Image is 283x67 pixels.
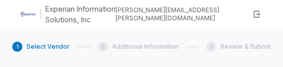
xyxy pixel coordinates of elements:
[12,42,22,52] div: 1
[26,43,70,51] span: Select Vendor
[45,4,116,25] h1: Experian Information Solutions, Inc
[220,43,271,51] span: Review & Submit
[98,42,108,52] div: 2
[206,42,216,52] div: 3
[116,6,246,22] div: [PERSON_NAME][EMAIL_ADDRESS][PERSON_NAME][DOMAIN_NAME]
[112,43,179,51] span: Additional Information
[20,6,37,22] img: Clerk Logo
